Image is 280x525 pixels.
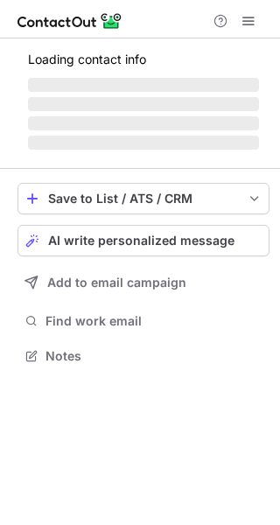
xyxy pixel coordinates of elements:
button: Add to email campaign [17,267,269,298]
button: AI write personalized message [17,225,269,256]
p: Loading contact info [28,52,259,66]
span: Find work email [45,313,262,329]
span: AI write personalized message [48,234,234,248]
span: ‌ [28,97,259,111]
span: ‌ [28,116,259,130]
button: save-profile-one-click [17,183,269,214]
span: ‌ [28,78,259,92]
button: Notes [17,344,269,368]
span: ‌ [28,136,259,150]
div: Save to List / ATS / CRM [48,192,239,206]
img: ContactOut v5.3.10 [17,10,122,31]
button: Find work email [17,309,269,333]
span: Add to email campaign [47,276,186,290]
span: Notes [45,348,262,364]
